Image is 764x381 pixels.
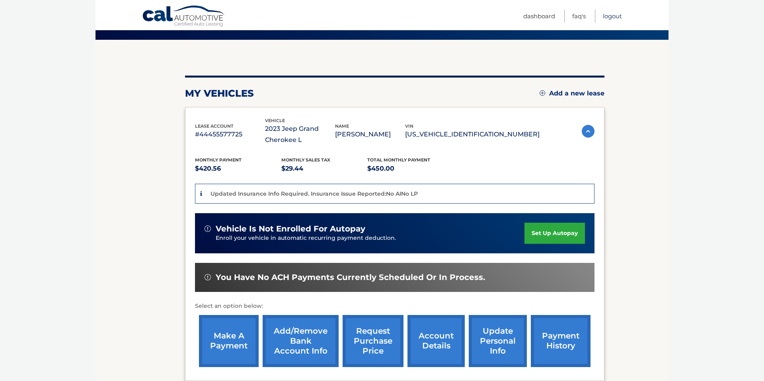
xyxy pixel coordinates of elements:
p: 2023 Jeep Grand Cherokee L [265,123,335,146]
span: name [335,123,349,129]
span: lease account [195,123,234,129]
span: vehicle is not enrolled for autopay [216,224,365,234]
p: Updated Insurance Info Required. Insurance Issue Reported:No AINo LP [210,190,418,197]
a: payment history [531,315,591,367]
a: Add a new lease [540,89,604,97]
span: Monthly sales Tax [281,157,330,163]
img: alert-white.svg [205,274,211,280]
p: Enroll your vehicle in automatic recurring payment deduction. [216,234,524,243]
p: $29.44 [281,163,368,174]
img: add.svg [540,90,545,96]
p: #44455577725 [195,129,265,140]
p: [US_VEHICLE_IDENTIFICATION_NUMBER] [405,129,540,140]
a: Dashboard [523,10,555,23]
a: Logout [603,10,622,23]
span: vin [405,123,413,129]
span: Total Monthly Payment [367,157,430,163]
a: request purchase price [343,315,403,367]
a: make a payment [199,315,259,367]
img: alert-white.svg [205,225,211,232]
span: You have no ACH payments currently scheduled or in process. [216,272,485,282]
span: vehicle [265,118,285,123]
p: [PERSON_NAME] [335,129,405,140]
a: FAQ's [572,10,586,23]
a: account details [407,315,465,367]
a: Cal Automotive [142,5,226,28]
h2: my vehicles [185,87,254,99]
a: set up autopay [524,223,585,244]
p: $420.56 [195,163,281,174]
span: Monthly Payment [195,157,242,163]
a: Add/Remove bank account info [263,315,339,367]
a: update personal info [469,315,527,367]
p: Select an option below: [195,301,594,311]
p: $450.00 [367,163,454,174]
img: accordion-active.svg [582,125,594,138]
